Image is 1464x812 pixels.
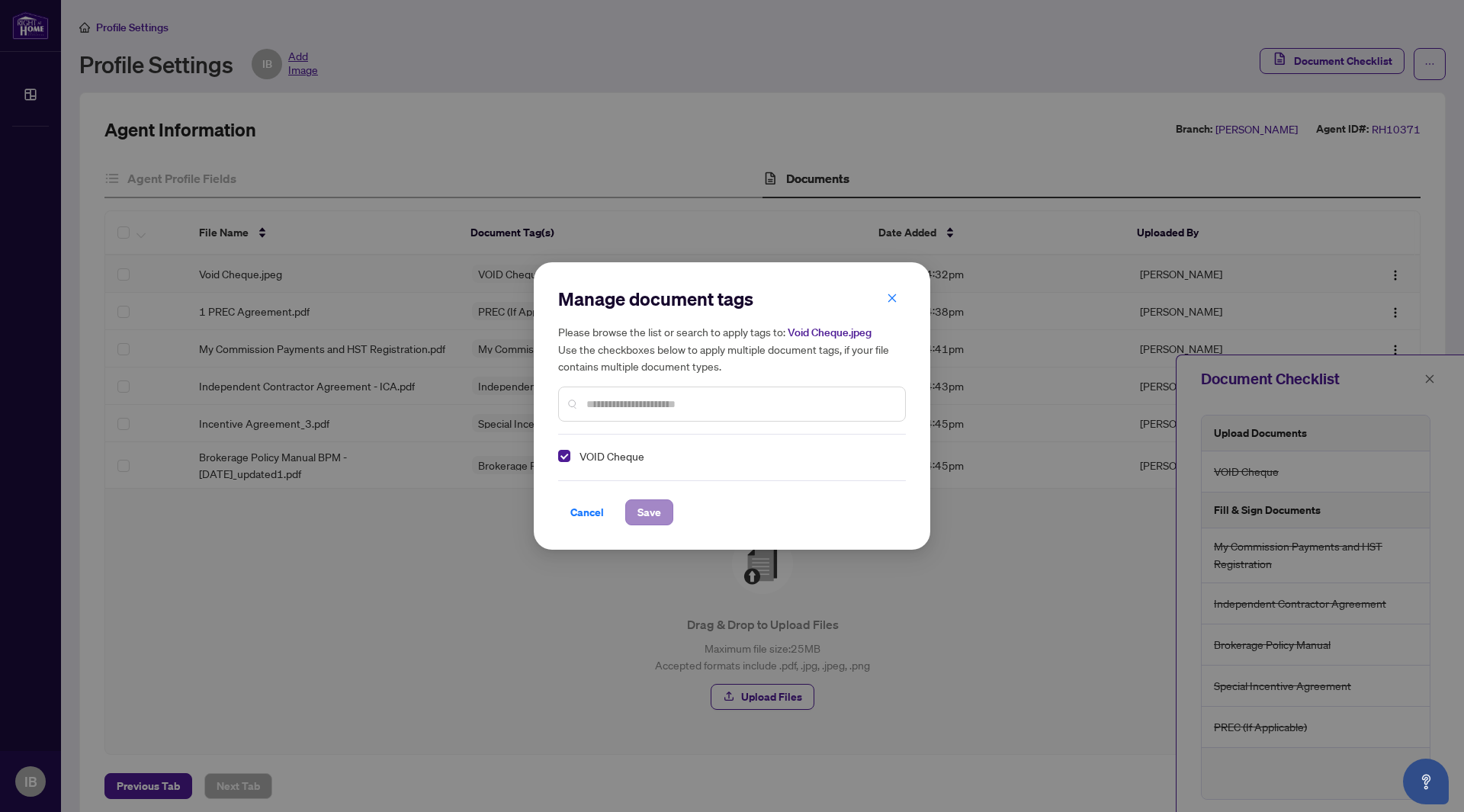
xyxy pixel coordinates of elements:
button: Save [625,499,673,525]
button: Open asap [1403,759,1449,804]
span: Save [637,500,661,525]
button: Cancel [558,499,616,525]
span: Cancel [570,500,604,525]
span: close [887,293,897,303]
span: Select VOID Cheque [558,450,570,462]
span: VOID Cheque [573,447,897,465]
h5: Please browse the list or search to apply tags to: Use the checkboxes below to apply multiple doc... [558,323,906,374]
span: Void Cheque.jpeg [788,326,872,339]
h2: Manage document tags [558,287,906,311]
span: VOID Cheque [579,447,644,465]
